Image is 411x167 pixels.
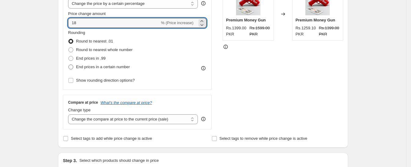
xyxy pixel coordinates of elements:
span: Select tags to add while price change is active [71,136,152,141]
div: Rs.1259.10 PKR [296,25,317,37]
span: Show rounding direction options? [76,78,135,83]
h2: Step 3. [63,158,77,164]
span: Select tags to remove while price change is active [220,136,307,141]
strike: Rs.1399.00 PKR [319,25,340,37]
div: Rs.1399.00 PKR [226,25,247,37]
span: End prices in .99 [76,56,106,61]
button: What's the compare at price? [100,100,152,105]
span: Round to nearest whole number [76,47,133,52]
span: Change type [68,108,91,112]
span: Price change amount [68,11,106,16]
div: help [200,116,206,122]
span: Round to nearest .01 [76,39,113,43]
h3: Compare at price [68,100,98,105]
strike: Rs.1599.00 PKR [249,25,271,37]
span: Premium Money Gun [296,18,335,22]
p: Select which products should change in price [79,158,159,164]
span: % (Price increase) [161,20,193,25]
span: Premium Money Gun [226,18,266,22]
input: -15 [68,18,160,28]
span: Rounding [68,30,85,35]
span: End prices in a certain number [76,65,130,69]
div: help [200,0,206,6]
